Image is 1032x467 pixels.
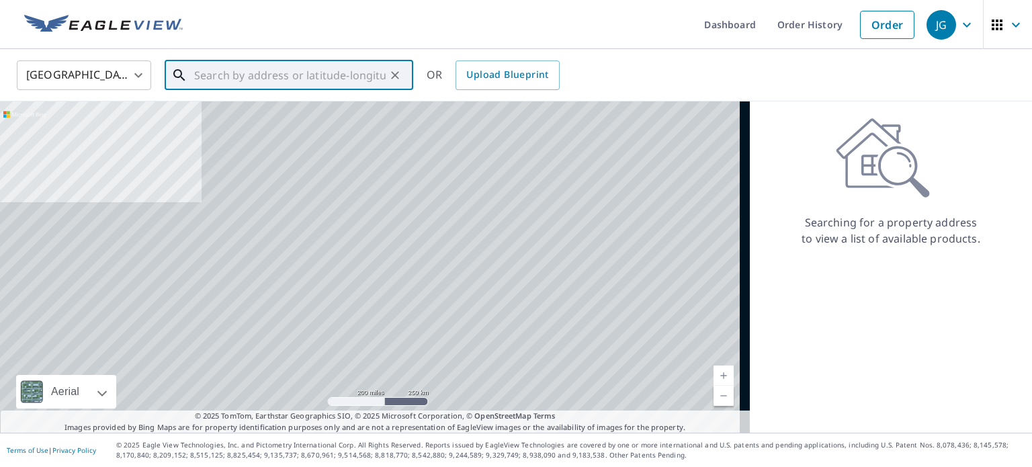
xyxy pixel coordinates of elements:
a: Terms of Use [7,445,48,455]
a: Order [860,11,914,39]
input: Search by address or latitude-longitude [194,56,386,94]
a: OpenStreetMap [474,411,531,421]
a: Current Level 5, Zoom In [714,366,734,386]
button: Clear [386,66,404,85]
p: | [7,446,96,454]
div: [GEOGRAPHIC_DATA] [17,56,151,94]
p: © 2025 Eagle View Technologies, Inc. and Pictometry International Corp. All Rights Reserved. Repo... [116,440,1025,460]
a: Terms [533,411,556,421]
a: Current Level 5, Zoom Out [714,386,734,406]
a: Upload Blueprint [456,60,559,90]
a: Privacy Policy [52,445,96,455]
div: Aerial [16,375,116,409]
p: Searching for a property address to view a list of available products. [801,214,981,247]
div: Aerial [47,375,83,409]
span: Upload Blueprint [466,67,548,83]
img: EV Logo [24,15,183,35]
div: JG [927,10,956,40]
span: © 2025 TomTom, Earthstar Geographics SIO, © 2025 Microsoft Corporation, © [195,411,556,422]
div: OR [427,60,560,90]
